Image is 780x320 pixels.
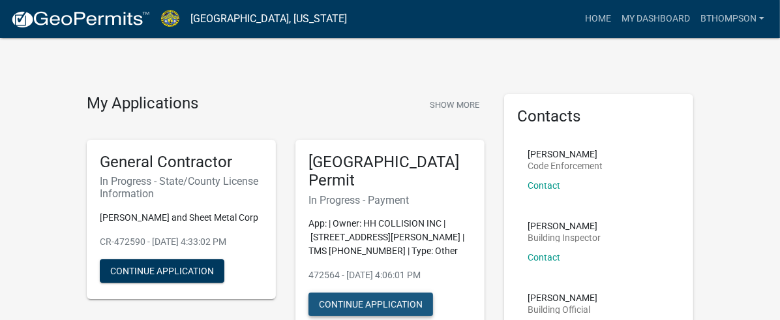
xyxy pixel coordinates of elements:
a: Contact [528,252,560,263]
h5: General Contractor [100,153,263,172]
button: Continue Application [308,293,433,316]
h5: Contacts [517,107,680,126]
button: Continue Application [100,259,224,283]
a: Contact [528,180,560,191]
p: [PERSON_NAME] and Sheet Metal Corp [100,211,263,225]
h4: My Applications [87,94,198,114]
p: 472564 - [DATE] 4:06:01 PM [308,268,472,282]
h6: In Progress - State/County License Information [100,175,263,200]
img: Jasper County, South Carolina [160,10,180,27]
a: bthompson [695,7,770,31]
p: App: | Owner: HH COLLISION INC | [STREET_ADDRESS][PERSON_NAME] | TMS [PHONE_NUMBER] | Type: Other [308,217,472,258]
button: Show More [425,94,485,116]
h5: [GEOGRAPHIC_DATA] Permit [308,153,472,191]
p: CR-472590 - [DATE] 4:33:02 PM [100,235,263,249]
a: My Dashboard [616,7,695,31]
p: [PERSON_NAME] [528,150,603,159]
p: Code Enforcement [528,161,603,170]
p: [PERSON_NAME] [528,293,597,302]
p: Building Inspector [528,233,601,242]
a: [GEOGRAPHIC_DATA], [US_STATE] [190,8,347,30]
p: Building Official [528,305,597,314]
p: [PERSON_NAME] [528,221,601,231]
a: Home [580,7,616,31]
h6: In Progress - Payment [308,194,472,206]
